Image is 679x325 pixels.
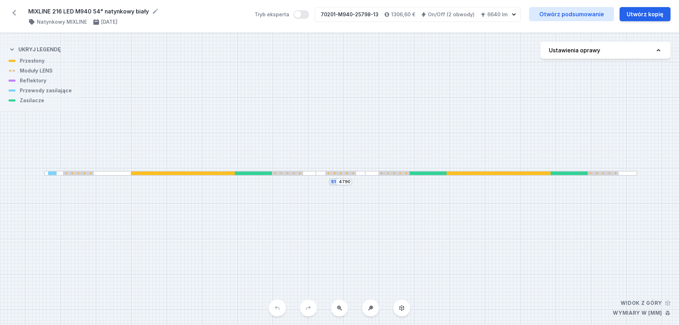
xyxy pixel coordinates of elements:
button: Tryb eksperta [294,10,309,19]
h4: Ustawienia oprawy [549,46,600,54]
form: MIXLINE 216 LED M940 54° natynkowy biały [28,7,246,16]
button: Edytuj nazwę projektu [152,8,159,15]
h4: Ukryj legendę [18,46,61,53]
h4: 1306,60 € [391,11,415,18]
a: Otwórz podsumowanie [529,7,614,21]
div: 70201-M940-25798-13 [321,11,378,18]
h4: [DATE] [101,18,117,25]
button: 70201-M940-25798-131306,60 €On/Off (2 obwody)6640 lm [315,7,521,22]
label: Tryb eksperta [255,10,309,19]
button: Ukryj legendę [8,40,61,57]
h4: 6640 lm [487,11,507,18]
input: Wymiar [mm] [339,179,350,185]
h4: Natynkowy MIXLINE [37,18,87,25]
button: Ustawienia oprawy [540,42,671,59]
h4: On/Off (2 obwody) [428,11,475,18]
button: Utwórz kopię [620,7,671,21]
